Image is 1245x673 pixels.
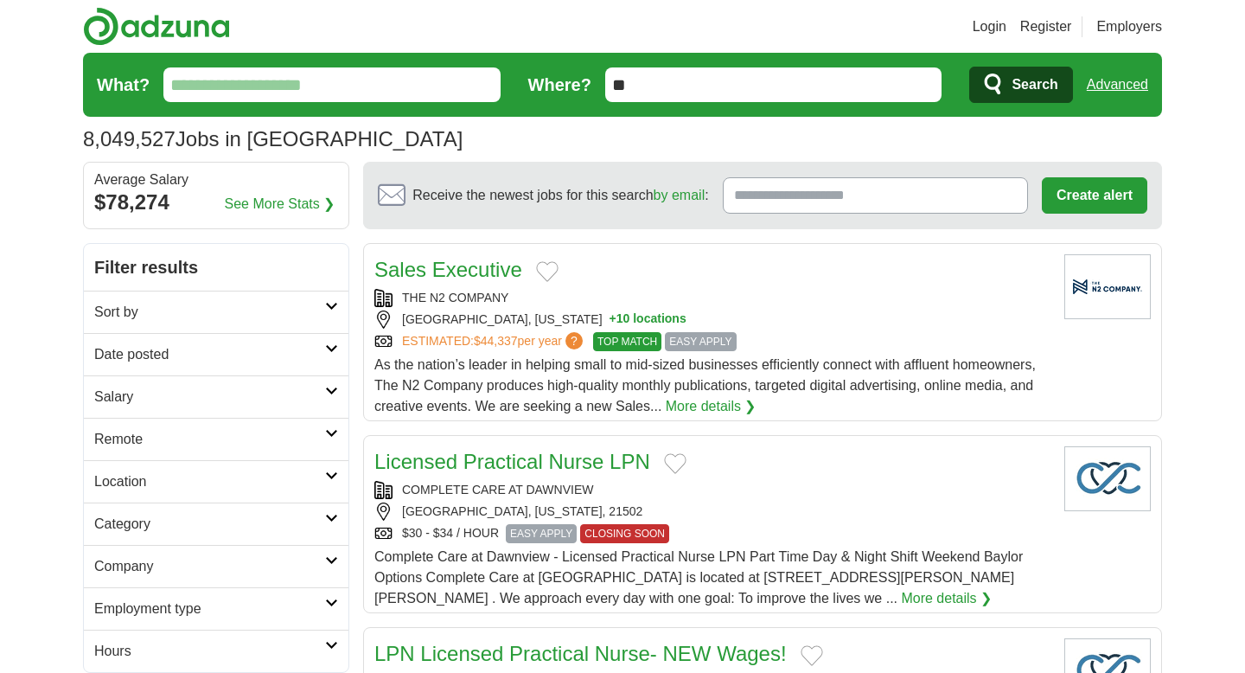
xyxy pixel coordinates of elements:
a: Category [84,503,348,545]
a: Licensed Practical Nurse LPN [374,450,650,473]
span: EASY APPLY [665,332,736,351]
a: Employment type [84,587,348,630]
span: $44,337 [474,334,518,348]
span: EASY APPLY [506,524,577,543]
span: Search [1012,67,1057,102]
button: Create alert [1042,177,1147,214]
a: by email [654,188,705,202]
a: Sales Executive [374,258,522,281]
span: Receive the newest jobs for this search : [412,185,708,206]
button: Add to favorite jobs [536,261,559,282]
h2: Sort by [94,302,325,323]
a: Location [84,460,348,503]
label: What? [97,72,150,98]
h2: Remote [94,429,325,450]
h2: Salary [94,387,325,407]
span: As the nation’s leader in helping small to mid-sized businesses efficiently connect with affluent... [374,357,1036,413]
h2: Company [94,556,325,577]
span: CLOSING SOON [580,524,669,543]
a: See More Stats ❯ [225,194,335,215]
label: Where? [528,72,591,98]
a: ESTIMATED:$44,337per year? [402,332,586,351]
a: Remote [84,418,348,460]
h2: Filter results [84,244,348,291]
h2: Location [94,471,325,492]
span: ? [565,332,583,349]
a: More details ❯ [901,588,992,609]
span: 8,049,527 [83,124,176,155]
a: Advanced [1087,67,1148,102]
a: Company [84,545,348,587]
a: Salary [84,375,348,418]
a: LPN Licensed Practical Nurse- NEW Wages! [374,642,787,665]
img: Company logo [1064,254,1151,319]
a: More details ❯ [666,396,757,417]
h1: Jobs in [GEOGRAPHIC_DATA] [83,127,463,151]
div: COMPLETE CARE AT DAWNVIEW [374,481,1050,499]
a: Register [1020,16,1072,37]
div: $78,274 [94,187,338,218]
div: $30 - $34 / HOUR [374,524,1050,543]
a: Date posted [84,333,348,375]
h2: Employment type [94,599,325,619]
button: Add to favorite jobs [801,645,823,666]
div: THE N2 COMPANY [374,289,1050,307]
h2: Hours [94,641,325,662]
h2: Date posted [94,344,325,365]
div: Average Salary [94,173,338,187]
a: Employers [1096,16,1162,37]
a: Hours [84,630,348,672]
button: +10 locations [610,311,686,329]
a: Login [973,16,1006,37]
img: Company logo [1064,446,1151,511]
span: Complete Care at Dawnview - Licensed Practical Nurse LPN Part Time Day & Night Shift Weekend Bayl... [374,549,1023,606]
button: Add to favorite jobs [664,453,686,474]
button: Search [969,67,1072,103]
img: Adzuna logo [83,7,230,46]
h2: Category [94,514,325,535]
span: + [610,311,616,329]
span: TOP MATCH [593,332,661,351]
a: Sort by [84,291,348,333]
div: [GEOGRAPHIC_DATA], [US_STATE] [374,311,1050,329]
div: [GEOGRAPHIC_DATA], [US_STATE], 21502 [374,503,1050,521]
